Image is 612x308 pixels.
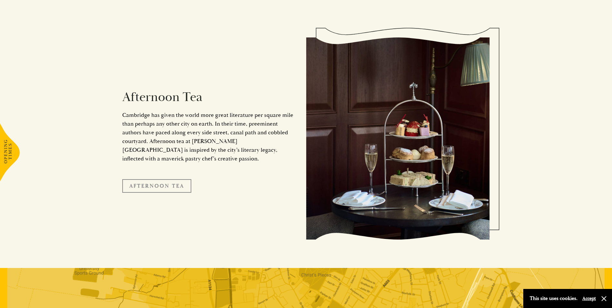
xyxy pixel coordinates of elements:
h2: Afternoon Tea [122,89,296,105]
a: Afternoon Tea [122,179,191,193]
p: This site uses cookies. [530,294,577,303]
button: Accept [582,295,596,302]
button: Close and accept [601,295,607,302]
p: Cambridge has given the world more great literature per square mile than perhaps any other city o... [122,111,296,163]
